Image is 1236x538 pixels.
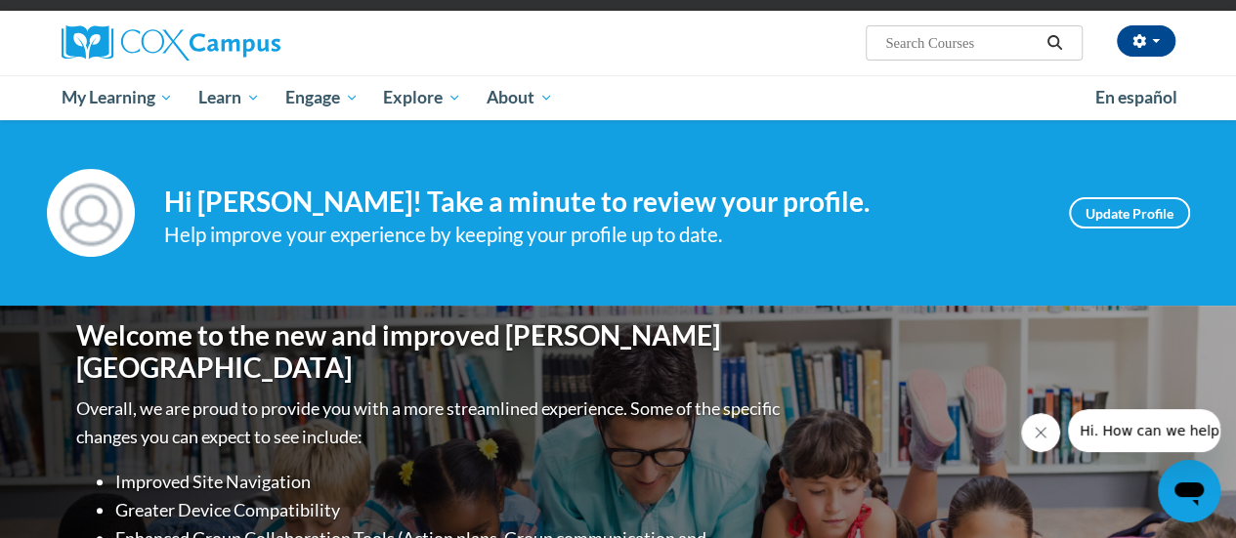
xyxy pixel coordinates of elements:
span: Engage [285,86,359,109]
div: Main menu [47,75,1190,120]
span: Hi. How can we help? [12,14,158,29]
button: Account Settings [1117,25,1175,57]
img: Profile Image [47,169,135,257]
span: Explore [383,86,461,109]
a: En español [1083,77,1190,118]
iframe: Button to launch messaging window [1158,460,1220,522]
span: Learn [198,86,260,109]
iframe: Close message [1021,413,1060,452]
li: Improved Site Navigation [115,468,785,496]
p: Overall, we are proud to provide you with a more streamlined experience. Some of the specific cha... [76,394,785,451]
a: Explore [370,75,474,120]
div: Help improve your experience by keeping your profile up to date. [164,219,1040,251]
a: Update Profile [1069,197,1190,228]
span: About [487,86,553,109]
li: Greater Device Compatibility [115,496,785,524]
iframe: Message from company [1068,409,1220,452]
h1: Welcome to the new and improved [PERSON_NAME][GEOGRAPHIC_DATA] [76,319,785,385]
a: Engage [273,75,371,120]
img: Cox Campus [62,25,280,61]
a: Cox Campus [62,25,413,61]
span: My Learning [61,86,173,109]
a: Learn [186,75,273,120]
input: Search Courses [883,31,1040,55]
a: About [474,75,566,120]
button: Search [1040,31,1069,55]
h4: Hi [PERSON_NAME]! Take a minute to review your profile. [164,186,1040,219]
span: En español [1095,87,1177,107]
a: My Learning [49,75,187,120]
